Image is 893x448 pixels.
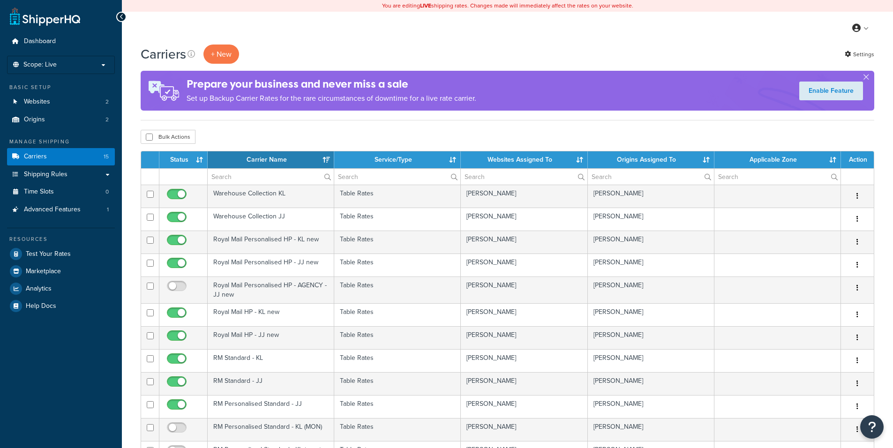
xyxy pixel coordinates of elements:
th: Action [841,151,874,168]
span: Advanced Features [24,206,81,214]
th: Applicable Zone: activate to sort column ascending [714,151,841,168]
span: Shipping Rules [24,171,68,179]
span: Marketplace [26,268,61,276]
span: Test Your Rates [26,250,71,258]
h1: Carriers [141,45,186,63]
td: Warehouse Collection JJ [208,208,334,231]
td: [PERSON_NAME] [588,276,714,303]
td: [PERSON_NAME] [588,254,714,276]
span: Carriers [24,153,47,161]
a: Origins 2 [7,111,115,128]
a: Carriers 15 [7,148,115,165]
th: Origins Assigned To: activate to sort column ascending [588,151,714,168]
span: 1 [107,206,109,214]
li: Carriers [7,148,115,165]
td: Table Rates [334,303,461,326]
td: Royal Mail HP - KL new [208,303,334,326]
h4: Prepare your business and never miss a sale [187,76,476,92]
td: Table Rates [334,349,461,372]
td: [PERSON_NAME] [461,395,587,418]
a: Marketplace [7,263,115,280]
span: Dashboard [24,37,56,45]
td: RM Personalised Standard - KL (MON) [208,418,334,441]
td: Royal Mail Personalised HP - JJ new [208,254,334,276]
td: [PERSON_NAME] [461,185,587,208]
span: Time Slots [24,188,54,196]
a: ShipperHQ Home [10,7,80,26]
a: Advanced Features 1 [7,201,115,218]
td: RM Standard - KL [208,349,334,372]
a: Settings [845,48,874,61]
td: RM Standard - JJ [208,372,334,395]
span: 0 [105,188,109,196]
li: Time Slots [7,183,115,201]
td: [PERSON_NAME] [588,349,714,372]
td: [PERSON_NAME] [461,349,587,372]
td: Table Rates [334,231,461,254]
li: Analytics [7,280,115,297]
b: LIVE [420,1,431,10]
input: Search [334,169,460,185]
input: Search [461,169,587,185]
input: Search [208,169,334,185]
span: Websites [24,98,50,106]
input: Search [714,169,840,185]
span: 2 [105,116,109,124]
div: Resources [7,235,115,243]
div: Manage Shipping [7,138,115,146]
td: Table Rates [334,395,461,418]
a: Shipping Rules [7,166,115,183]
td: [PERSON_NAME] [588,185,714,208]
td: Table Rates [334,372,461,395]
td: [PERSON_NAME] [588,395,714,418]
p: Set up Backup Carrier Rates for the rare circumstances of downtime for a live rate carrier. [187,92,476,105]
a: Websites 2 [7,93,115,111]
td: [PERSON_NAME] [588,418,714,441]
td: Table Rates [334,254,461,276]
td: Royal Mail Personalised HP - KL new [208,231,334,254]
a: Dashboard [7,33,115,50]
span: Help Docs [26,302,56,310]
td: [PERSON_NAME] [461,276,587,303]
td: [PERSON_NAME] [588,208,714,231]
span: Analytics [26,285,52,293]
a: Enable Feature [799,82,863,100]
a: Test Your Rates [7,246,115,262]
td: [PERSON_NAME] [588,372,714,395]
span: Origins [24,116,45,124]
td: Royal Mail Personalised HP - AGENCY - JJ new [208,276,334,303]
input: Search [588,169,714,185]
td: [PERSON_NAME] [461,372,587,395]
td: [PERSON_NAME] [588,303,714,326]
button: Open Resource Center [860,415,884,439]
button: Bulk Actions [141,130,195,144]
td: [PERSON_NAME] [461,418,587,441]
td: Table Rates [334,418,461,441]
td: Table Rates [334,326,461,349]
th: Carrier Name: activate to sort column ascending [208,151,334,168]
a: Help Docs [7,298,115,314]
td: [PERSON_NAME] [588,326,714,349]
li: Origins [7,111,115,128]
th: Status: activate to sort column ascending [159,151,208,168]
li: Advanced Features [7,201,115,218]
td: [PERSON_NAME] [588,231,714,254]
li: Websites [7,93,115,111]
td: Warehouse Collection KL [208,185,334,208]
img: ad-rules-rateshop-fe6ec290ccb7230408bd80ed9643f0289d75e0ffd9eb532fc0e269fcd187b520.png [141,71,187,111]
div: Basic Setup [7,83,115,91]
th: Websites Assigned To: activate to sort column ascending [461,151,587,168]
td: [PERSON_NAME] [461,254,587,276]
button: + New [203,45,239,64]
td: Table Rates [334,276,461,303]
td: [PERSON_NAME] [461,208,587,231]
td: Royal Mail HP - JJ new [208,326,334,349]
td: [PERSON_NAME] [461,326,587,349]
td: Table Rates [334,208,461,231]
td: [PERSON_NAME] [461,303,587,326]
